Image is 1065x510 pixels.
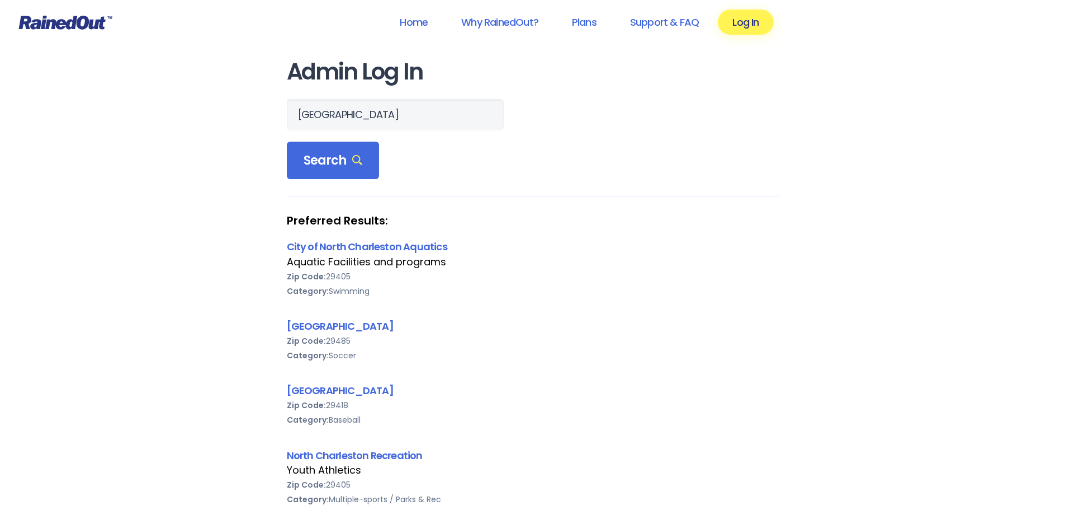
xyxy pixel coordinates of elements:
[287,448,423,462] a: North Charleston Recreation
[718,10,773,35] a: Log In
[287,413,779,427] div: Baseball
[557,10,611,35] a: Plans
[287,271,326,282] b: Zip Code:
[287,494,329,505] b: Category:
[287,286,329,297] b: Category:
[287,350,329,361] b: Category:
[287,239,779,254] div: City of North Charleston Aquatics
[287,334,779,348] div: 29485
[287,142,380,180] div: Search
[287,255,779,269] div: Aquatic Facilities and programs
[287,463,779,478] div: Youth Athletics
[287,492,779,507] div: Multiple-sports / Parks & Rec
[304,153,363,169] span: Search
[287,398,779,413] div: 29418
[447,10,553,35] a: Why RainedOut?
[287,414,329,425] b: Category:
[287,99,504,130] input: Search Orgs…
[287,400,326,411] b: Zip Code:
[287,240,447,254] a: City of North Charleston Aquatics
[287,383,779,398] div: [GEOGRAPHIC_DATA]
[287,269,779,284] div: 29405
[616,10,713,35] a: Support & FAQ
[287,479,326,490] b: Zip Code:
[287,319,394,333] a: [GEOGRAPHIC_DATA]
[287,213,779,228] strong: Preferred Results:
[287,348,779,363] div: Soccer
[287,284,779,298] div: Swimming
[287,59,779,85] h1: Admin Log In
[287,335,326,347] b: Zip Code:
[385,10,442,35] a: Home
[287,319,779,334] div: [GEOGRAPHIC_DATA]
[287,383,394,397] a: [GEOGRAPHIC_DATA]
[287,448,779,463] div: North Charleston Recreation
[287,478,779,492] div: 29405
